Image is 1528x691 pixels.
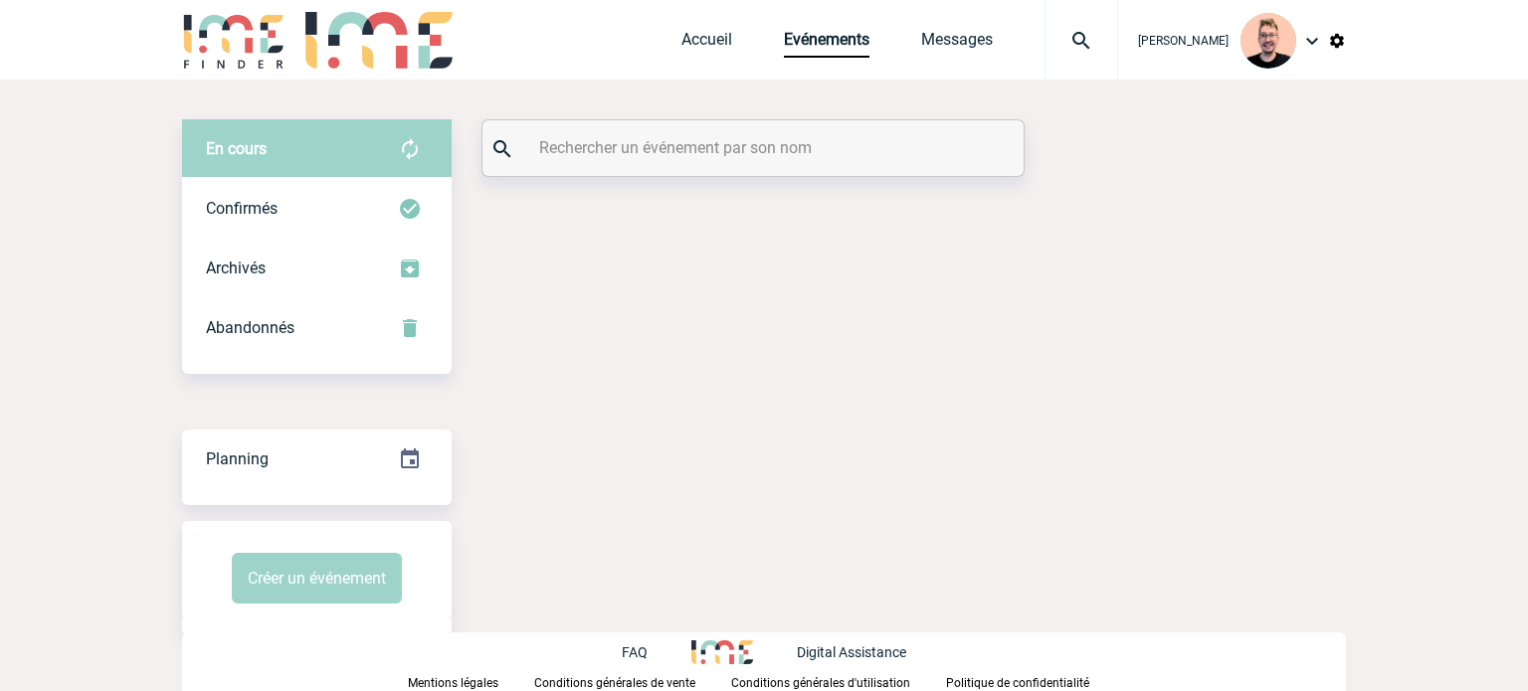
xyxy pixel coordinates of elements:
p: Digital Assistance [797,644,906,660]
a: FAQ [622,641,691,660]
div: Retrouvez ici tous vos évènements avant confirmation [182,119,452,179]
span: [PERSON_NAME] [1138,34,1229,48]
a: Accueil [681,30,732,58]
div: Retrouvez ici tous vos événements organisés par date et état d'avancement [182,430,452,489]
a: Mentions légales [408,672,534,691]
span: En cours [206,139,267,158]
a: Messages [921,30,993,58]
button: Créer un événement [232,553,402,604]
p: Conditions générales d'utilisation [731,676,910,690]
div: Retrouvez ici tous les événements que vous avez décidé d'archiver [182,239,452,298]
img: IME-Finder [182,12,286,69]
div: Retrouvez ici tous vos événements annulés [182,298,452,358]
span: Archivés [206,259,266,277]
a: Conditions générales d'utilisation [731,672,946,691]
span: Planning [206,449,269,468]
a: Evénements [784,30,869,58]
a: Conditions générales de vente [534,672,731,691]
p: FAQ [622,644,648,660]
span: Confirmés [206,199,278,218]
p: Mentions légales [408,676,498,690]
span: Abandonnés [206,318,294,337]
input: Rechercher un événement par son nom [534,133,977,162]
img: 129741-1.png [1241,13,1296,69]
p: Politique de confidentialité [946,676,1089,690]
a: Planning [182,429,452,487]
p: Conditions générales de vente [534,676,695,690]
a: Politique de confidentialité [946,672,1121,691]
img: http://www.idealmeetingsevents.fr/ [691,640,753,664]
